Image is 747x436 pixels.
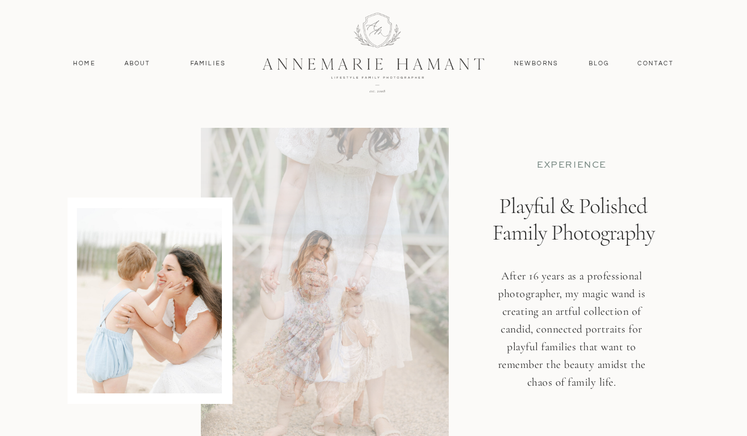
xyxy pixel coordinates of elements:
[483,193,663,293] h1: Playful & Polished Family Photography
[504,159,640,171] p: EXPERIENCE
[183,59,233,69] a: Families
[490,267,653,409] h3: After 16 years as a professional photographer, my magic wand is creating an artful collection of ...
[631,59,679,69] a: contact
[68,59,101,69] a: Home
[510,59,563,69] a: Newborns
[586,59,612,69] a: Blog
[121,59,153,69] a: About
